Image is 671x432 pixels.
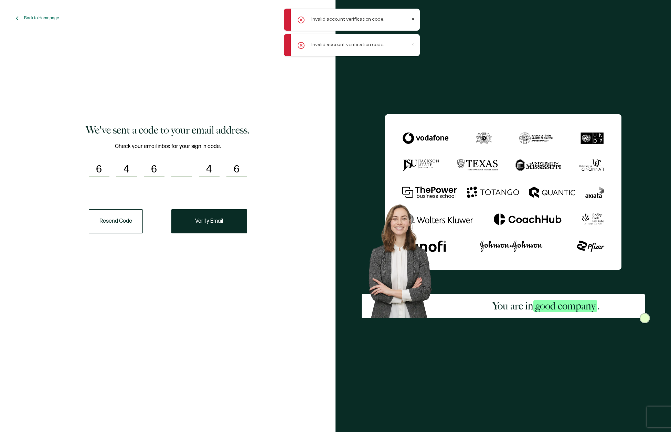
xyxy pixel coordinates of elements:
[89,209,143,233] button: Resend Code
[115,142,221,151] span: Check your email inbox for your sign in code.
[195,219,223,224] span: Verify Email
[385,114,621,270] img: Sertifier We've sent a code to your email address.
[311,41,384,48] p: Invalid account verification code.
[171,209,247,233] button: Verify Email
[362,199,447,318] img: Sertifier Signup - You are in <span class="strong-h">good company</span>. Hero
[640,313,650,323] img: Sertifier Signup
[533,300,597,312] span: good company
[86,123,250,137] h1: We've sent a code to your email address.
[311,15,384,23] p: Invalid account verification code.
[492,299,599,313] h2: You are in .
[24,15,59,21] span: Back to Homepage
